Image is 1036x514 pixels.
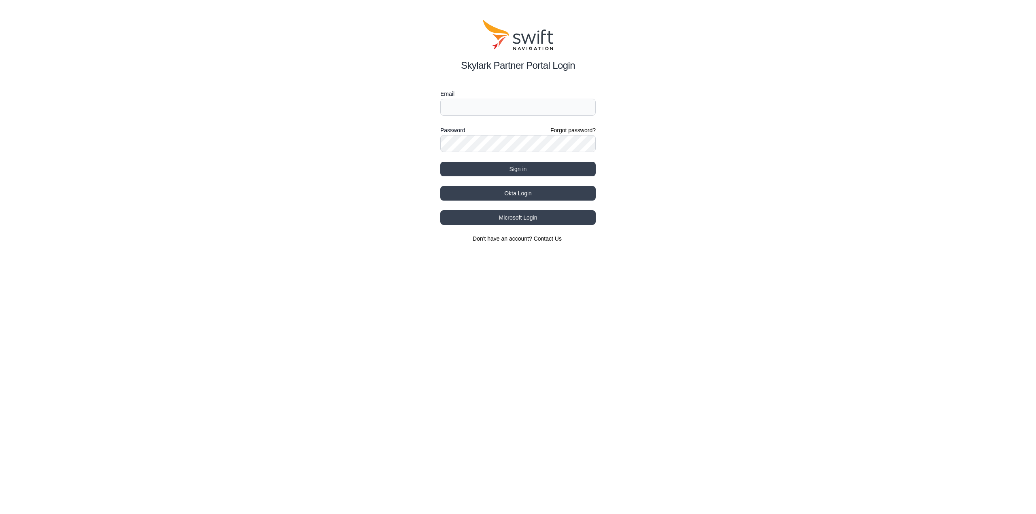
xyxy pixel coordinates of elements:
[440,125,465,135] label: Password
[440,58,596,73] h2: Skylark Partner Portal Login
[550,126,596,134] a: Forgot password?
[440,186,596,201] button: Okta Login
[440,89,596,99] label: Email
[440,162,596,176] button: Sign in
[440,210,596,225] button: Microsoft Login
[440,235,596,243] section: Don't have an account?
[534,235,562,242] a: Contact Us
